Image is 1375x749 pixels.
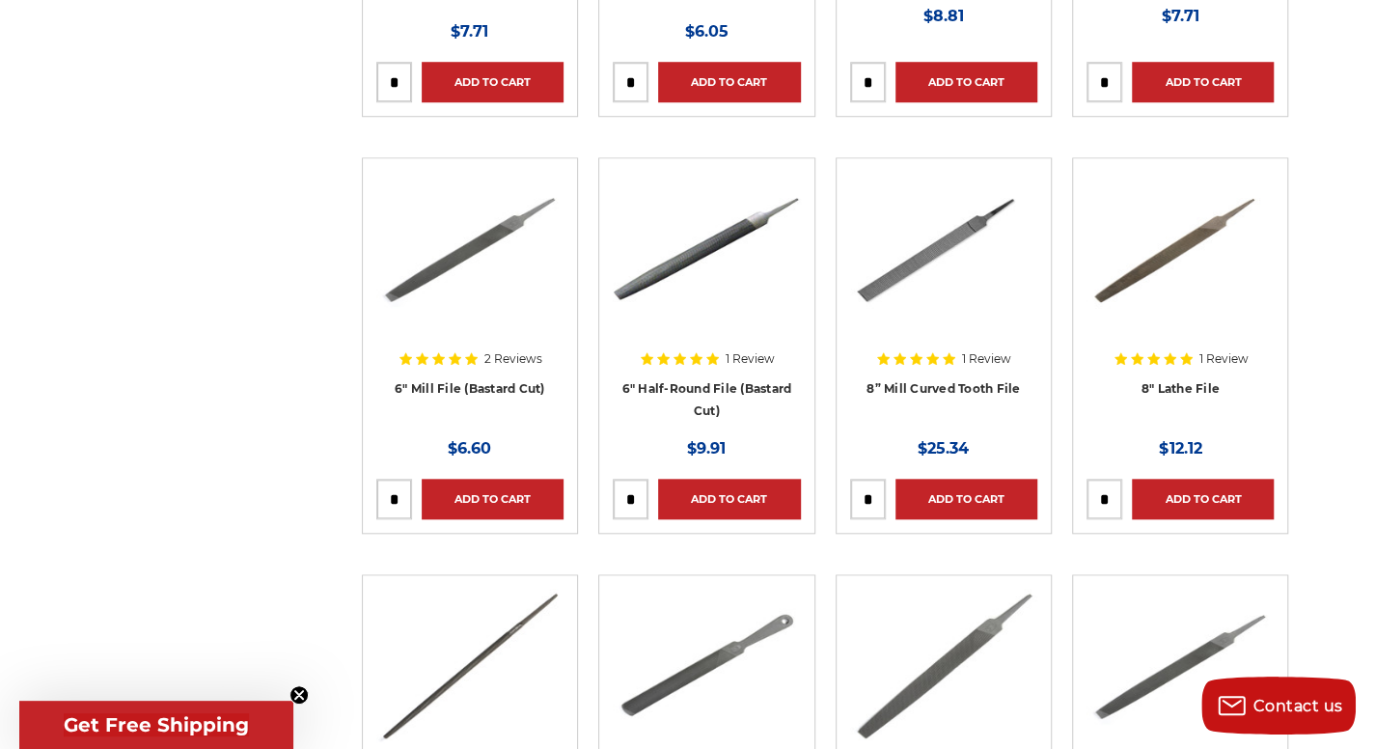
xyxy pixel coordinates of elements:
a: 6" Half round bastard file [613,172,800,419]
span: $7.71 [1162,7,1199,25]
img: 8" Mill Curved Tooth File with Tang [850,172,1037,326]
a: Add to Cart [658,479,800,519]
span: $9.91 [687,439,726,458]
img: 8 Inch Lathe File, Single Cut [1086,172,1274,326]
span: $12.12 [1159,439,1201,458]
a: 8" Mill Curved Tooth File with Tang [850,172,1037,419]
img: 6" Mill File Bastard Cut [376,172,564,326]
a: Add to Cart [422,62,564,102]
div: Get Free ShippingClose teaser [19,701,293,749]
a: Add to Cart [422,479,564,519]
span: $7.71 [451,22,488,41]
button: Close teaser [289,685,309,705]
span: $6.05 [685,22,729,41]
img: 8" Flat Bastard File [850,589,1037,743]
img: 8 Inch Axe File with Handle [613,589,800,743]
span: $8.81 [923,7,964,25]
a: Add to Cart [1132,62,1274,102]
span: $25.34 [918,439,969,458]
img: 8" Mill File Bastard Cut [1086,589,1274,743]
span: Contact us [1253,697,1343,715]
span: $6.60 [448,439,491,458]
a: 8 Inch Lathe File, Single Cut [1086,172,1274,419]
a: 6" Mill File Bastard Cut [376,172,564,419]
span: Get Free Shipping [64,713,249,736]
img: 6" Half round bastard file [613,172,800,326]
img: 8 Inch Round File Bastard Cut, Double Cut [376,589,564,743]
a: Add to Cart [1132,479,1274,519]
a: Add to Cart [658,62,800,102]
a: Add to Cart [895,62,1037,102]
a: Add to Cart [895,479,1037,519]
button: Contact us [1201,677,1356,735]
